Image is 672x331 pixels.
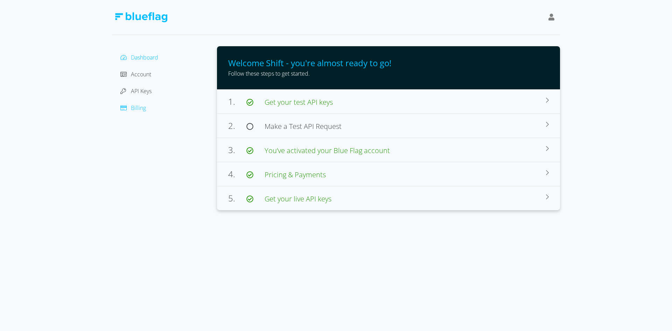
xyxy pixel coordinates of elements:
[131,70,151,78] span: Account
[120,70,151,78] a: Account
[228,144,246,156] span: 3.
[228,70,310,77] span: Follow these steps to get started.
[131,104,146,112] span: Billing
[120,54,158,61] a: Dashboard
[120,104,146,112] a: Billing
[115,12,167,22] img: Blue Flag Logo
[265,170,326,179] span: Pricing & Payments
[120,87,152,95] a: API Keys
[228,192,246,204] span: 5.
[228,168,246,180] span: 4.
[265,194,331,204] span: Get your live API keys
[265,146,390,155] span: You’ve activated your Blue Flag account
[131,87,152,95] span: API Keys
[265,122,342,131] span: Make a Test API Request
[228,120,246,131] span: 2.
[228,57,391,69] span: Welcome Shift - you're almost ready to go!
[131,54,158,61] span: Dashboard
[265,97,333,107] span: Get your test API keys
[228,96,246,107] span: 1.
